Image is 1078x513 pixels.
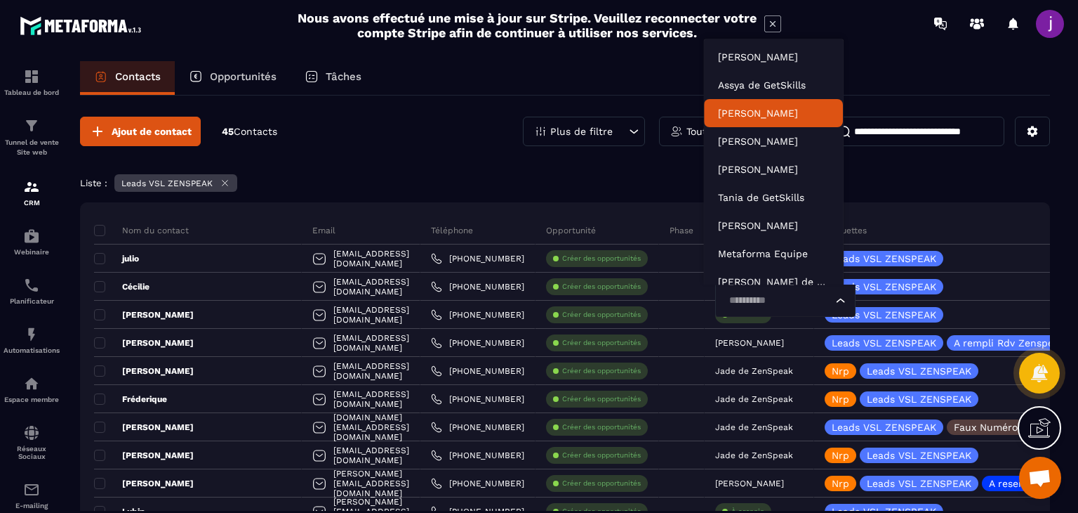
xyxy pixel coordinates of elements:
[121,178,213,188] p: Leads VSL ZENSPEAK
[297,11,757,40] h2: Nous avons effectué une mise à jour sur Stripe. Veuillez reconnecter votre compte Stripe afin de ...
[718,219,829,233] p: Timéo DELALEX
[23,178,40,195] img: formation
[562,310,641,320] p: Créer des opportunités
[312,225,335,236] p: Email
[431,365,524,377] a: [PHONE_NUMBER]
[550,126,613,136] p: Plus de filtre
[718,78,829,92] p: Assya de GetSkills
[431,422,524,433] a: [PHONE_NUMBER]
[4,297,60,305] p: Planificateur
[718,134,829,148] p: Nizar NCHIOUA
[4,138,60,157] p: Tunnel de vente Site web
[23,228,40,245] img: automations
[4,396,60,403] p: Espace membre
[431,450,524,461] a: [PHONE_NUMBER]
[23,375,40,392] img: automations
[670,225,693,236] p: Phase
[4,414,60,471] a: social-networksocial-networkRéseaux Sociaux
[23,117,40,134] img: formation
[715,285,856,317] div: Search for option
[4,107,60,168] a: formationformationTunnel de vente Site web
[210,70,277,83] p: Opportunités
[686,126,755,136] p: Tout le monde
[867,479,971,488] p: Leads VSL ZENSPEAK
[867,450,971,460] p: Leads VSL ZENSPEAK
[867,366,971,376] p: Leads VSL ZENSPEAK
[115,70,161,83] p: Contacts
[832,338,936,348] p: Leads VSL ZENSPEAK
[4,89,60,96] p: Tableau de bord
[23,424,40,441] img: social-network
[4,502,60,509] p: E-mailing
[94,478,194,489] p: [PERSON_NAME]
[1019,457,1061,499] div: Ouvrir le chat
[562,254,641,264] p: Créer des opportunités
[867,394,971,404] p: Leads VSL ZENSPEAK
[715,422,793,432] p: Jade de ZenSpeak
[562,422,641,432] p: Créer des opportunités
[832,394,849,404] p: Nrp
[718,275,829,289] p: Marilyne de Getskills
[80,178,107,188] p: Liste :
[715,338,784,348] p: [PERSON_NAME]
[832,366,849,376] p: Nrp
[832,282,936,292] p: Leads VSL ZENSPEAK
[724,293,832,309] input: Search for option
[4,316,60,365] a: automationsautomationsAutomatisations
[94,309,194,320] p: [PERSON_NAME]
[4,365,60,414] a: automationsautomationsEspace membre
[291,61,375,95] a: Tâches
[112,124,192,138] span: Ajout de contact
[175,61,291,95] a: Opportunités
[718,190,829,204] p: Tania de GetSkills
[562,338,641,348] p: Créer des opportunités
[562,450,641,460] p: Créer des opportunités
[718,50,829,64] p: Stéphane WALLY
[825,225,867,236] p: Étiquettes
[4,217,60,266] a: automationsautomationsWebinaire
[94,253,139,264] p: julio
[718,247,829,261] p: Metaforma Equipe
[431,478,524,489] a: [PHONE_NUMBER]
[80,61,175,95] a: Contacts
[954,422,1018,432] p: Faux Numéro
[715,479,784,488] p: [PERSON_NAME]
[954,338,1065,348] p: A rempli Rdv Zenspeak
[94,281,149,292] p: Cécilie
[80,117,201,146] button: Ajout de contact
[431,337,524,349] a: [PHONE_NUMBER]
[326,70,361,83] p: Tâches
[94,337,194,349] p: [PERSON_NAME]
[94,422,194,433] p: [PERSON_NAME]
[431,281,524,292] a: [PHONE_NUMBER]
[718,106,829,120] p: Léna MAIREY
[718,162,829,176] p: Frédéric GUEYE
[546,225,596,236] p: Opportunité
[715,394,793,404] p: Jade de ZenSpeak
[222,125,277,138] p: 45
[431,309,524,320] a: [PHONE_NUMBER]
[20,13,146,39] img: logo
[4,346,60,354] p: Automatisations
[23,277,40,294] img: scheduler
[94,450,194,461] p: [PERSON_NAME]
[23,481,40,498] img: email
[832,254,936,264] p: Leads VSL ZENSPEAK
[94,365,194,377] p: [PERSON_NAME]
[562,282,641,292] p: Créer des opportunités
[715,366,793,376] p: Jade de ZenSpeak
[431,253,524,264] a: [PHONE_NUMBER]
[23,68,40,85] img: formation
[234,126,277,137] span: Contacts
[832,450,849,460] p: Nrp
[4,248,60,256] p: Webinaire
[715,450,793,460] p: Jade de ZenSpeak
[94,225,189,236] p: Nom du contact
[23,326,40,343] img: automations
[4,445,60,460] p: Réseaux Sociaux
[832,310,936,320] p: Leads VSL ZENSPEAK
[4,199,60,207] p: CRM
[94,394,167,405] p: Fréderique
[4,58,60,107] a: formationformationTableau de bord
[4,266,60,316] a: schedulerschedulerPlanificateur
